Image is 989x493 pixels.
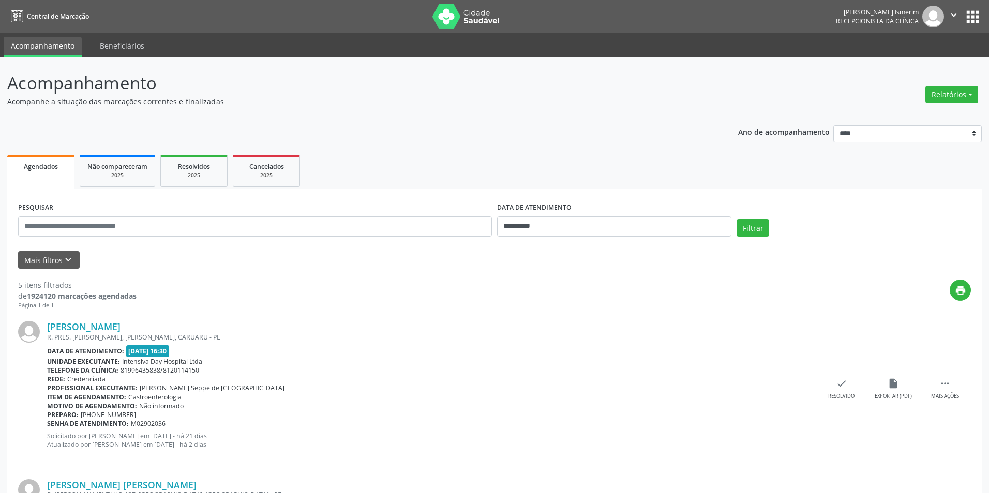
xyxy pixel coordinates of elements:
b: Preparo: [47,410,79,419]
span: [PHONE_NUMBER] [81,410,136,419]
b: Data de atendimento: [47,347,124,356]
div: 2025 [168,172,220,179]
div: Mais ações [931,393,959,400]
div: Página 1 de 1 [18,301,137,310]
i: check [836,378,847,389]
span: 81996435838/8120114150 [121,366,199,375]
p: Ano de acompanhamento [738,125,830,138]
i: insert_drive_file [888,378,899,389]
img: img [922,6,944,27]
b: Rede: [47,375,65,383]
b: Telefone da clínica: [47,366,118,375]
span: Credenciada [67,375,106,383]
span: Recepcionista da clínica [836,17,919,25]
i: keyboard_arrow_down [63,254,74,266]
p: Acompanhe a situação das marcações correntes e finalizadas [7,96,690,107]
div: R. PRES. [PERSON_NAME], [PERSON_NAME], CARUARU - PE [47,333,816,342]
button: Mais filtroskeyboard_arrow_down [18,251,80,269]
a: Beneficiários [93,37,152,55]
i:  [948,9,960,21]
span: [DATE] 16:30 [126,345,170,357]
div: 2025 [87,172,147,179]
strong: 1924120 marcações agendadas [27,291,137,301]
b: Unidade executante: [47,357,120,366]
p: Solicitado por [PERSON_NAME] em [DATE] - há 21 dias Atualizado por [PERSON_NAME] em [DATE] - há 2... [47,432,816,449]
a: Central de Marcação [7,8,89,25]
span: Intensiva Day Hospital Ltda [122,357,202,366]
button:  [944,6,964,27]
span: M02902036 [131,419,166,428]
button: print [950,280,971,301]
b: Motivo de agendamento: [47,402,137,410]
span: Gastroenterologia [128,393,182,402]
label: DATA DE ATENDIMENTO [497,200,572,216]
b: Senha de atendimento: [47,419,129,428]
i: print [955,285,966,296]
div: [PERSON_NAME] Ismerim [836,8,919,17]
span: [PERSON_NAME] Seppe de [GEOGRAPHIC_DATA] [140,383,284,392]
span: Cancelados [249,162,284,171]
div: 5 itens filtrados [18,280,137,290]
span: Resolvidos [178,162,210,171]
button: apps [964,8,982,26]
div: Exportar (PDF) [875,393,912,400]
a: [PERSON_NAME] [PERSON_NAME] [47,479,197,490]
a: [PERSON_NAME] [47,321,121,332]
div: 2025 [241,172,292,179]
p: Acompanhamento [7,70,690,96]
button: Filtrar [737,219,769,237]
b: Profissional executante: [47,383,138,392]
div: Resolvido [828,393,855,400]
span: Não compareceram [87,162,147,171]
div: de [18,290,137,301]
img: img [18,321,40,343]
span: Central de Marcação [27,12,89,21]
label: PESQUISAR [18,200,53,216]
span: Não informado [139,402,184,410]
a: Acompanhamento [4,37,82,57]
i:  [939,378,951,389]
button: Relatórios [925,86,978,103]
span: Agendados [24,162,58,171]
b: Item de agendamento: [47,393,126,402]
